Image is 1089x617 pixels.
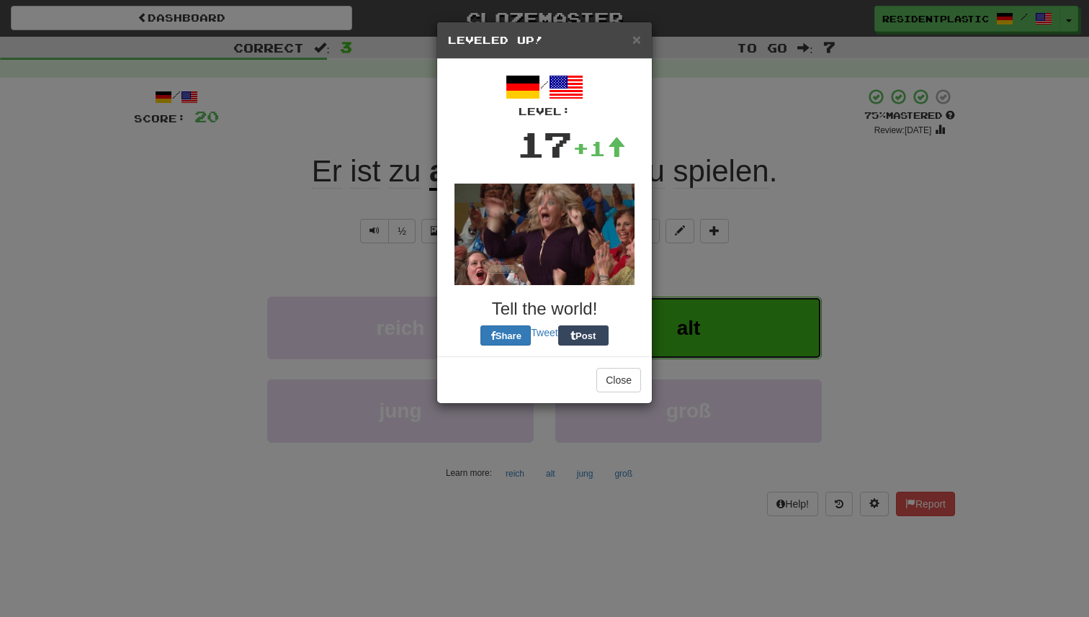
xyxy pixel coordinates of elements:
[596,368,641,392] button: Close
[516,119,573,169] div: 17
[573,134,626,163] div: +1
[558,325,609,346] button: Post
[448,300,641,318] h3: Tell the world!
[454,184,635,285] img: happy-lady-c767e5519d6a7a6d241e17537db74d2b6302dbbc2957d4f543dfdf5f6f88f9b5.gif
[531,327,557,338] a: Tweet
[480,325,531,346] button: Share
[448,33,641,48] h5: Leveled Up!
[632,32,641,47] button: Close
[448,104,641,119] div: Level:
[632,31,641,48] span: ×
[448,70,641,119] div: /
